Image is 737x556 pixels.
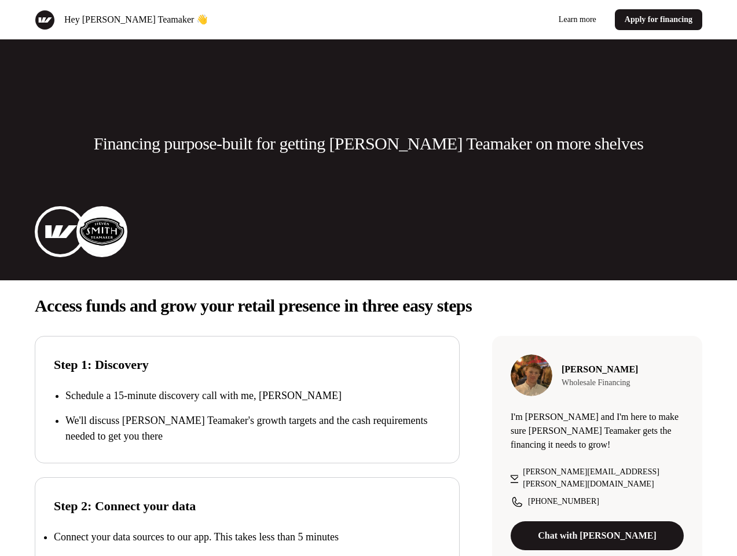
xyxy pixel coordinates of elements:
p: [PERSON_NAME] [562,363,638,376]
p: Wholesale Financing [562,376,638,389]
p: Financing purpose-built for getting [PERSON_NAME] Teamaker on more shelves [94,132,643,155]
p: [PERSON_NAME][EMAIL_ADDRESS][PERSON_NAME][DOMAIN_NAME] [523,466,684,490]
p: Step 2: Connect your data [54,496,441,515]
p: Step 1: Discovery [54,355,441,374]
p: [PHONE_NUMBER] [528,495,599,507]
p: Hey [PERSON_NAME] Teamaker 👋 [64,13,208,27]
a: Chat with [PERSON_NAME] [511,521,684,550]
a: Learn more [549,9,606,30]
p: Connect your data sources to our app. This takes less than 5 minutes [54,531,339,543]
a: Apply for financing [615,9,702,30]
p: I'm [PERSON_NAME] and I'm here to make sure [PERSON_NAME] Teamaker gets the financing it needs to... [511,410,684,452]
p: We'll discuss [PERSON_NAME] Teamaker's growth targets and the cash requirements needed to get you... [65,413,441,444]
p: Schedule a 15-minute discovery call with me, [PERSON_NAME] [65,388,441,404]
p: Access funds and grow your retail presence in three easy steps [35,294,702,317]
